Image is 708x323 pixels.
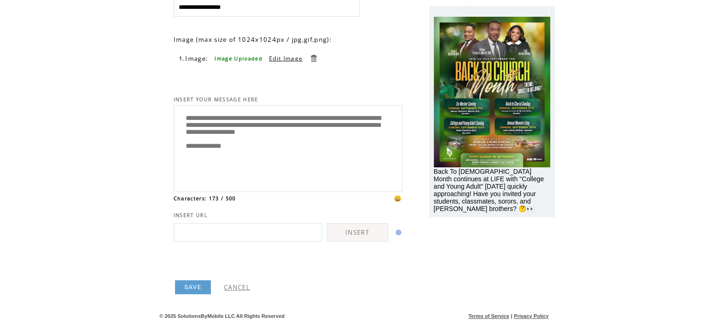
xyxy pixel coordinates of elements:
a: Delete this item [309,54,318,63]
a: SAVE [175,280,211,294]
span: | [511,313,512,319]
a: CANCEL [224,283,250,291]
a: Edit Image [269,54,303,62]
span: 1. [179,55,185,62]
span: © 2025 SolutionsByMobile LLC All Rights Reserved [160,313,285,319]
a: Privacy Policy [514,313,549,319]
span: 😀 [394,194,402,203]
span: Image: [185,54,208,63]
a: INSERT [327,223,388,242]
span: Image (max size of 1024x1024px / jpg,gif,png): [174,35,332,44]
span: Characters: 173 / 500 [174,195,236,202]
a: Terms of Service [468,313,509,319]
span: INSERT YOUR MESSAGE HERE [174,96,258,103]
img: help.gif [393,230,401,235]
span: Back To [DEMOGRAPHIC_DATA] Month continues at LIFE with "College and Young Adult" [DATE] quickly ... [434,168,544,212]
span: Image Uploaded [215,55,263,62]
span: INSERT URL [174,212,208,218]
